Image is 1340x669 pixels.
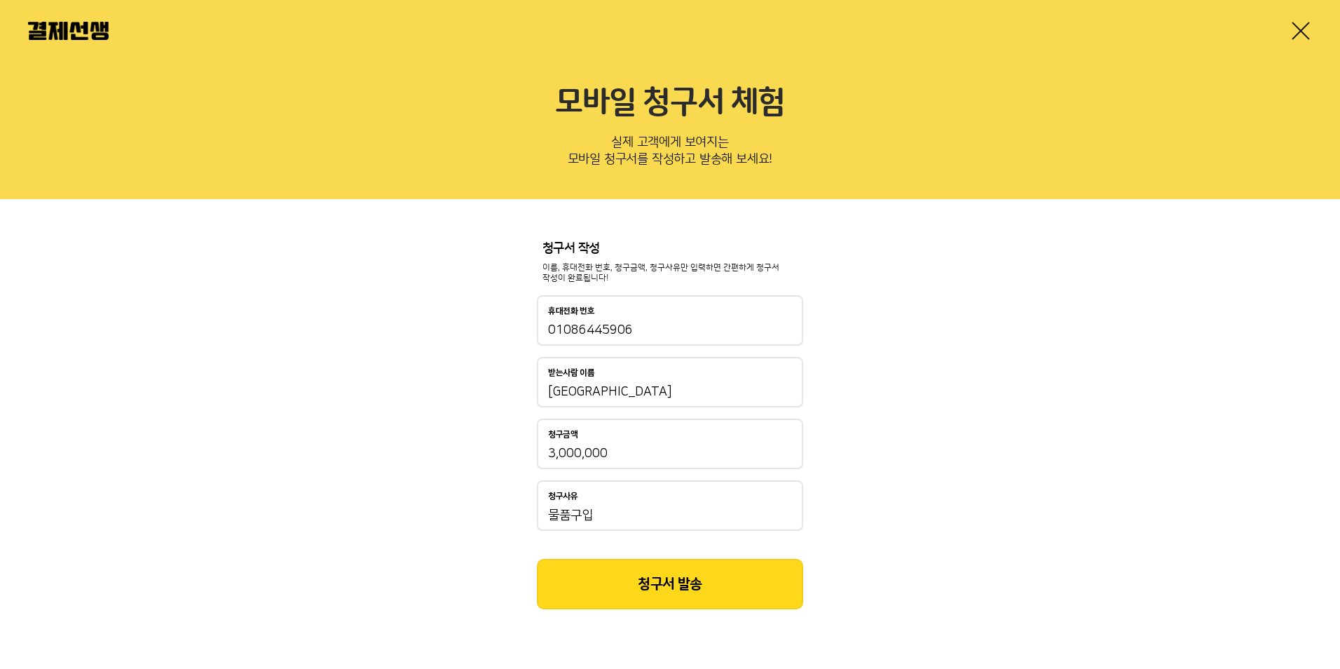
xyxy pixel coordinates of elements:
[548,384,792,400] input: 받는사람 이름
[542,241,798,257] p: 청구서 작성
[548,306,595,316] p: 휴대전화 번호
[548,368,595,378] p: 받는사람 이름
[548,430,578,440] p: 청구금액
[28,130,1312,177] p: 실제 고객에게 보여지는 모바일 청구서를 작성하고 발송해 보세요!
[548,322,792,339] input: 휴대전화 번호
[542,262,798,285] p: 이름, 휴대전화 번호, 청구금액, 청구사유만 입력하면 간편하게 청구서 작성이 완료됩니다!
[548,492,578,501] p: 청구사유
[28,84,1312,122] h2: 모바일 청구서 체험
[28,22,109,40] img: 결제선생
[537,559,803,609] button: 청구서 발송
[548,445,792,462] input: 청구금액
[548,507,792,524] input: 청구사유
